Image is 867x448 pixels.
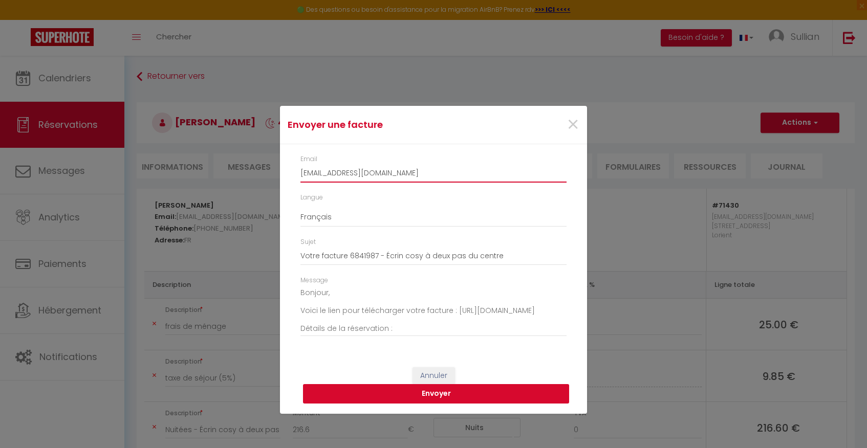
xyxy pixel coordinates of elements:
button: Annuler [413,367,455,385]
label: Langue [300,193,323,203]
button: Close [567,114,579,136]
span: × [567,109,579,140]
label: Email [300,154,317,164]
label: Sujet [300,237,316,247]
h4: Envoyer une facture [288,118,478,132]
button: Envoyer [303,384,569,404]
label: Message [300,276,328,285]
